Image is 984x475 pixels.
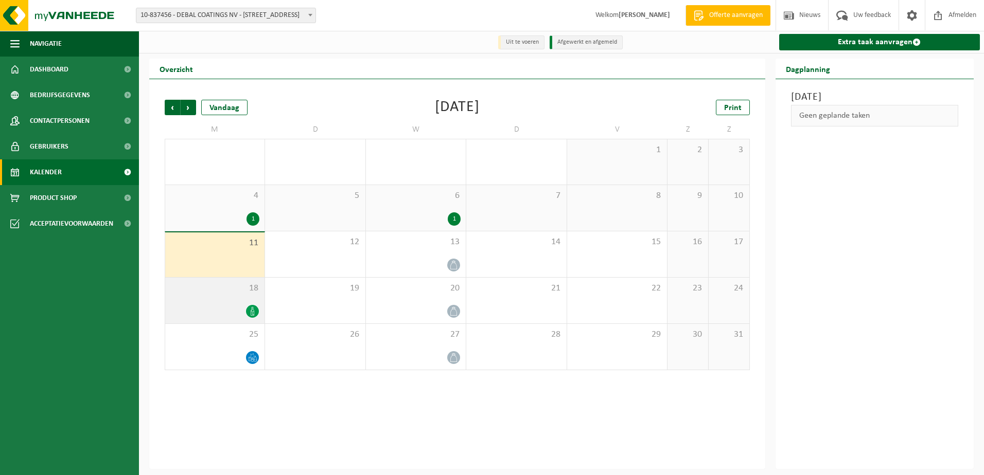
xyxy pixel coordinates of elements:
span: 10 [714,190,744,202]
span: Offerte aanvragen [707,10,765,21]
span: 29 [572,329,662,340]
span: 21 [471,283,561,294]
span: Print [724,104,742,112]
span: 10-837456 - DEBAL COATINGS NV - 8800 ROESELARE, ONLEDEBEEKSTRAAT 9 [136,8,315,23]
span: 1 [572,144,662,156]
td: W [366,120,466,139]
td: D [466,120,567,139]
span: 3 [714,144,744,156]
h3: [DATE] [791,89,959,105]
span: Acceptatievoorwaarden [30,211,113,236]
span: 26 [270,329,360,340]
a: Offerte aanvragen [686,5,770,26]
td: Z [667,120,709,139]
span: 31 [714,329,744,340]
div: Geen geplande taken [791,105,959,126]
div: 1 [448,212,461,226]
span: 23 [673,283,703,294]
span: 12 [270,236,360,248]
span: 29 [270,144,360,156]
h2: Overzicht [149,59,203,79]
span: 5 [270,190,360,202]
span: Kalender [30,159,62,185]
span: 27 [371,329,461,340]
td: Z [709,120,750,139]
span: Bedrijfsgegevens [30,82,90,108]
span: 25 [170,329,259,340]
span: Dashboard [30,57,68,82]
span: 15 [572,236,662,248]
a: Extra taak aanvragen [779,34,980,50]
span: 30 [371,144,461,156]
h2: Dagplanning [776,59,840,79]
span: Vorige [165,100,180,115]
span: 6 [371,190,461,202]
span: 18 [170,283,259,294]
span: 9 [673,190,703,202]
span: Volgende [181,100,196,115]
span: 17 [714,236,744,248]
div: 1 [247,212,259,226]
span: 10-837456 - DEBAL COATINGS NV - 8800 ROESELARE, ONLEDEBEEKSTRAAT 9 [136,8,316,23]
span: 8 [572,190,662,202]
span: 28 [170,144,259,156]
a: Print [716,100,750,115]
span: Product Shop [30,185,77,211]
span: 31 [471,144,561,156]
span: 19 [270,283,360,294]
span: 22 [572,283,662,294]
li: Afgewerkt en afgemeld [550,35,623,49]
span: 24 [714,283,744,294]
span: Gebruikers [30,134,68,159]
span: 28 [471,329,561,340]
li: Uit te voeren [498,35,544,49]
span: 20 [371,283,461,294]
strong: [PERSON_NAME] [619,11,670,19]
span: 2 [673,144,703,156]
span: 16 [673,236,703,248]
span: 14 [471,236,561,248]
span: 7 [471,190,561,202]
div: [DATE] [435,100,480,115]
td: V [567,120,667,139]
td: M [165,120,265,139]
span: 11 [170,238,259,249]
span: Navigatie [30,31,62,57]
span: 30 [673,329,703,340]
span: 13 [371,236,461,248]
span: Contactpersonen [30,108,90,134]
div: Vandaag [201,100,248,115]
td: D [265,120,365,139]
span: 4 [170,190,259,202]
